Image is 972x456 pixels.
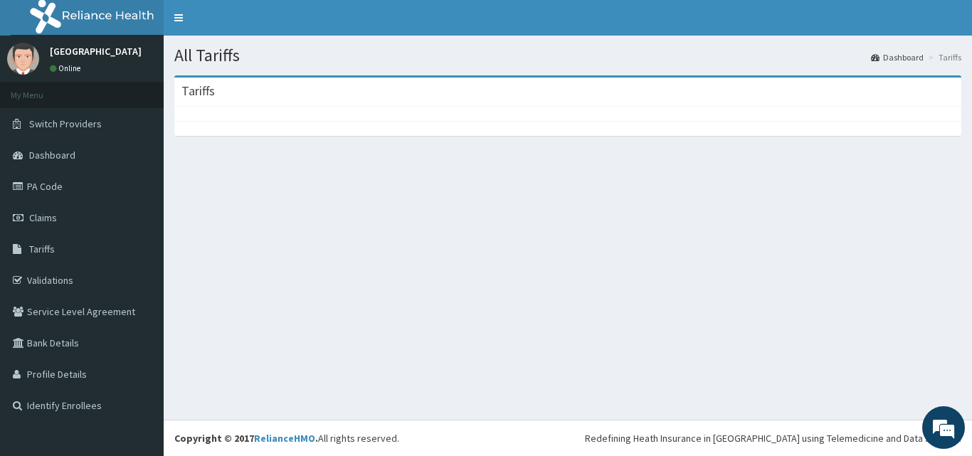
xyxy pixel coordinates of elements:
p: [GEOGRAPHIC_DATA] [50,46,142,56]
img: User Image [7,43,39,75]
span: Dashboard [29,149,75,161]
footer: All rights reserved. [164,420,972,456]
a: Dashboard [871,51,924,63]
span: Tariffs [29,243,55,255]
li: Tariffs [925,51,961,63]
h3: Tariffs [181,85,215,97]
span: Switch Providers [29,117,102,130]
div: Redefining Heath Insurance in [GEOGRAPHIC_DATA] using Telemedicine and Data Science! [585,431,961,445]
span: Claims [29,211,57,224]
a: Online [50,63,84,73]
h1: All Tariffs [174,46,961,65]
strong: Copyright © 2017 . [174,432,318,445]
a: RelianceHMO [254,432,315,445]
